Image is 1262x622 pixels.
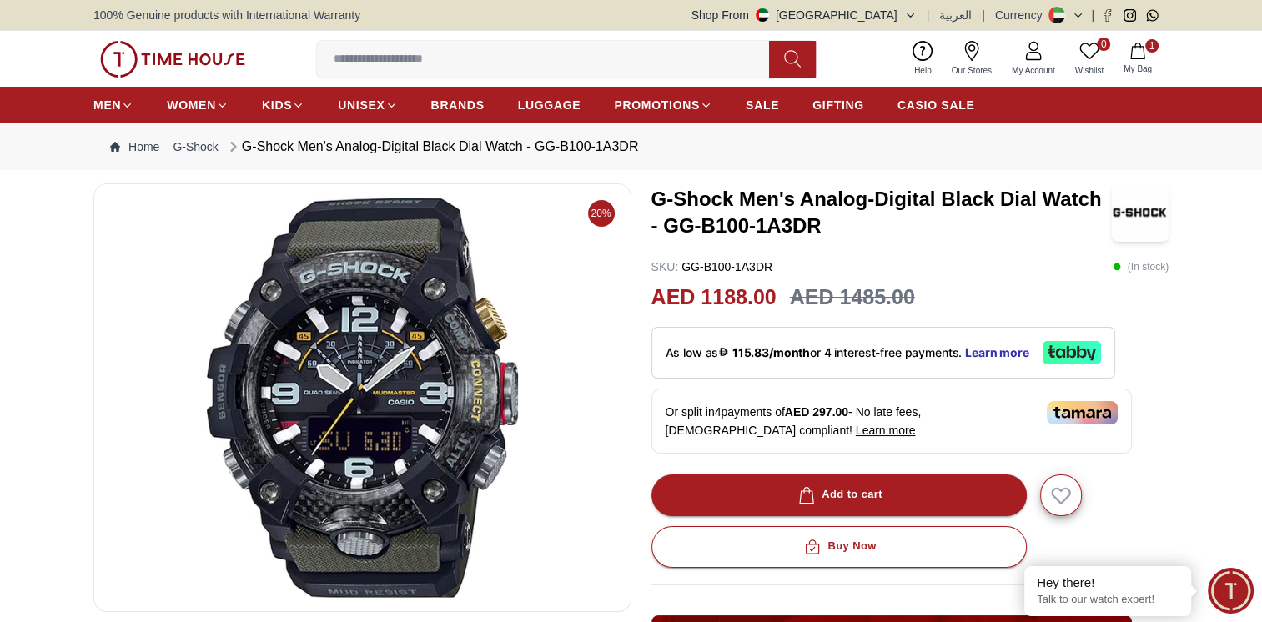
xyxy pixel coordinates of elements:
button: Buy Now [651,526,1027,568]
span: | [982,7,985,23]
span: BRANDS [431,97,485,113]
a: Home [110,138,159,155]
p: GG-B100-1A3DR [651,258,773,275]
span: Learn more [856,424,916,437]
button: Add to cart [651,474,1027,516]
a: KIDS [262,90,304,120]
a: CASIO SALE [897,90,975,120]
a: Our Stores [942,38,1002,80]
span: | [1091,7,1094,23]
span: SALE [746,97,779,113]
span: MEN [93,97,121,113]
div: Currency [995,7,1049,23]
img: United Arab Emirates [756,8,769,22]
a: Help [904,38,942,80]
a: Instagram [1124,9,1136,22]
img: Tamara [1047,401,1118,424]
span: AED 297.00 [785,405,848,419]
span: Help [908,64,938,77]
p: Talk to our watch expert! [1037,593,1179,607]
a: Facebook [1101,9,1114,22]
span: KIDS [262,97,292,113]
span: UNISEX [338,97,385,113]
img: G-Shock Men's Analog-Digital Black Dial Watch - GG-B100-1A3DR [108,198,617,598]
a: SALE [746,90,779,120]
span: 100% Genuine products with International Warranty [93,7,360,23]
span: My Account [1005,64,1062,77]
a: G-Shock [173,138,218,155]
button: Shop From[GEOGRAPHIC_DATA] [691,7,917,23]
div: Hey there! [1037,574,1179,591]
div: Or split in 4 payments of - No late fees, [DEMOGRAPHIC_DATA] compliant! [651,389,1132,454]
button: 1My Bag [1114,39,1162,78]
span: 20% [588,200,615,227]
span: WOMEN [167,97,216,113]
img: G-Shock Men's Analog-Digital Black Dial Watch - GG-B100-1A3DR [1112,183,1169,242]
span: | [927,7,930,23]
span: GIFTING [812,97,864,113]
a: MEN [93,90,133,120]
span: SKU : [651,260,679,273]
h3: G-Shock Men's Analog-Digital Black Dial Watch - GG-B100-1A3DR [651,186,1113,239]
span: 0 [1097,38,1110,51]
div: Add to cart [795,485,882,504]
a: PROMOTIONS [614,90,712,120]
h3: AED 1485.00 [790,282,915,314]
button: العربية [939,7,972,23]
a: 0Wishlist [1065,38,1114,80]
a: LUGGAGE [518,90,581,120]
span: My Bag [1117,63,1159,75]
a: Whatsapp [1146,9,1159,22]
span: PROMOTIONS [614,97,700,113]
img: ... [100,41,245,78]
p: ( In stock ) [1113,258,1169,275]
span: Wishlist [1068,64,1110,77]
span: CASIO SALE [897,97,975,113]
div: Buy Now [801,537,876,556]
span: 1 [1145,39,1159,53]
a: UNISEX [338,90,397,120]
h2: AED 1188.00 [651,282,777,314]
div: G-Shock Men's Analog-Digital Black Dial Watch - GG-B100-1A3DR [225,137,639,157]
nav: Breadcrumb [93,123,1169,170]
span: LUGGAGE [518,97,581,113]
a: GIFTING [812,90,864,120]
a: WOMEN [167,90,229,120]
span: Our Stores [945,64,998,77]
a: BRANDS [431,90,485,120]
div: Chat Widget [1208,568,1254,614]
